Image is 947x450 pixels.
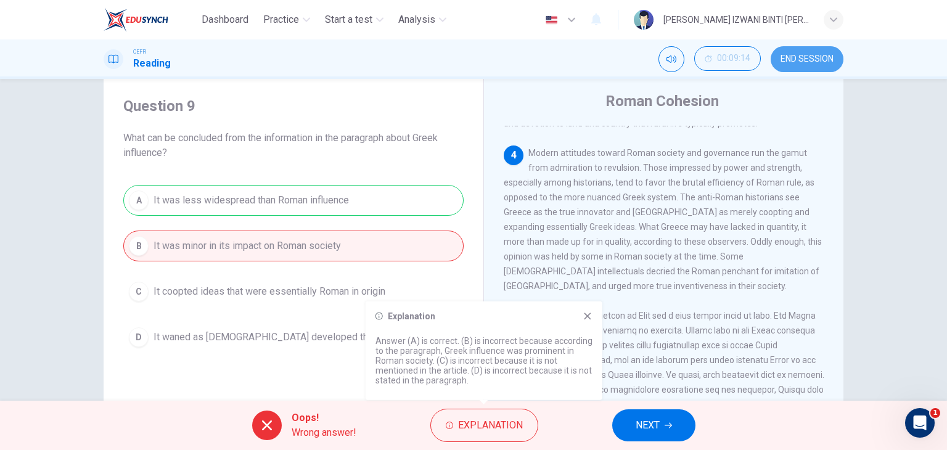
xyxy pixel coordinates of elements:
[292,411,356,425] span: Oops!
[544,15,559,25] img: en
[905,408,935,438] iframe: Intercom live chat
[292,425,356,440] span: Wrong answer!
[694,46,761,72] div: Hide
[605,91,719,111] h4: Roman Cohesion
[202,12,248,27] span: Dashboard
[634,10,654,30] img: Profile picture
[398,12,435,27] span: Analysis
[388,311,435,321] h6: Explanation
[133,56,171,71] h1: Reading
[123,96,464,116] h4: Question 9
[717,54,750,63] span: 00:09:14
[636,417,660,434] span: NEXT
[325,12,372,27] span: Start a test
[375,336,592,385] p: Answer (A) is correct. (B) is incorrect because according to the paragraph, Greek influence was p...
[504,145,523,165] div: 4
[263,12,299,27] span: Practice
[663,12,809,27] div: [PERSON_NAME] IZWANI BINTI [PERSON_NAME]
[458,417,523,434] span: Explanation
[781,54,834,64] span: END SESSION
[930,408,940,418] span: 1
[133,47,146,56] span: CEFR
[658,46,684,72] div: Mute
[504,148,822,291] span: Modern attitudes toward Roman society and governance run the gamut from admiration to revulsion. ...
[104,7,168,32] img: EduSynch logo
[123,131,464,160] span: What can be concluded from the information in the paragraph about Greek influence?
